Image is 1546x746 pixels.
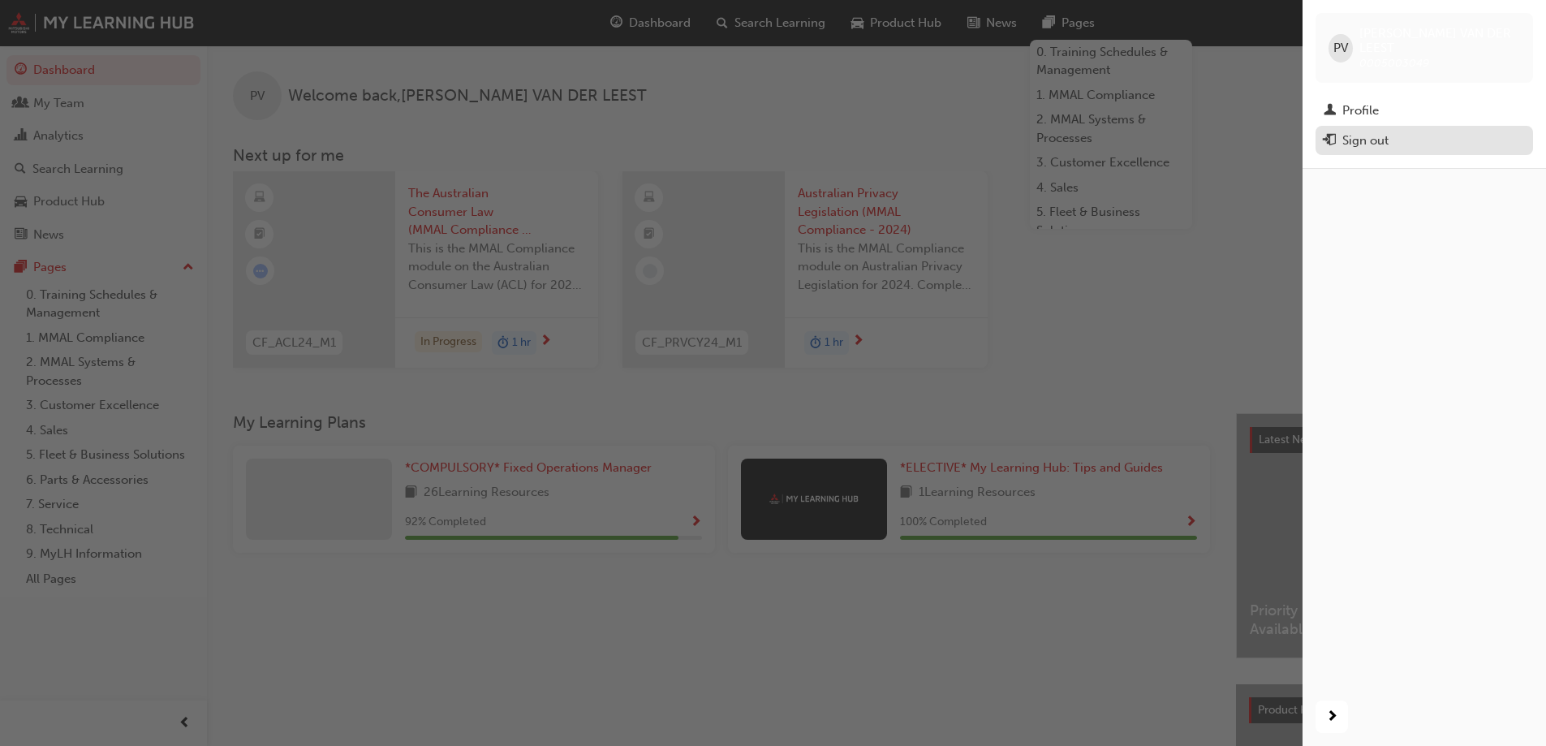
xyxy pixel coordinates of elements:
span: PV [1333,39,1348,58]
span: [PERSON_NAME] VAN DER LEEST [1359,26,1520,55]
a: Profile [1316,96,1533,126]
div: Sign out [1342,132,1389,150]
button: Sign out [1316,126,1533,156]
div: Profile [1342,101,1379,120]
span: next-icon [1326,707,1338,727]
span: exit-icon [1324,134,1336,149]
span: man-icon [1324,104,1336,119]
span: 0005003049 [1359,56,1429,70]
